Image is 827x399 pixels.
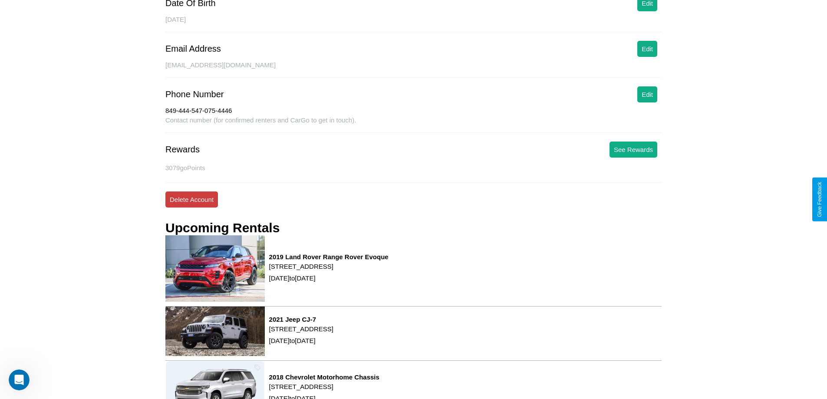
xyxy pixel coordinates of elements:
button: See Rewards [610,142,657,158]
div: Phone Number [165,89,224,99]
p: [STREET_ADDRESS] [269,381,379,392]
p: [DATE] to [DATE] [269,272,389,284]
div: Contact number (for confirmed renters and CarGo to get in touch). [165,116,662,133]
button: Edit [637,86,657,102]
p: 3079 goPoints [165,162,662,174]
h3: 2019 Land Rover Range Rover Evoque [269,253,389,261]
p: [STREET_ADDRESS] [269,323,333,335]
div: Rewards [165,145,200,155]
h3: 2018 Chevrolet Motorhome Chassis [269,373,379,381]
div: Email Address [165,44,221,54]
h3: 2021 Jeep CJ-7 [269,316,333,323]
button: Edit [637,41,657,57]
img: rental [165,307,265,356]
iframe: Intercom live chat [9,369,30,390]
p: [STREET_ADDRESS] [269,261,389,272]
div: [EMAIL_ADDRESS][DOMAIN_NAME] [165,61,662,78]
p: [DATE] to [DATE] [269,335,333,346]
h3: Upcoming Rentals [165,221,280,235]
img: rental [165,235,265,302]
div: 849-444-547-075-4446 [165,107,662,116]
div: [DATE] [165,16,662,32]
button: Delete Account [165,191,218,208]
div: Give Feedback [817,182,823,217]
